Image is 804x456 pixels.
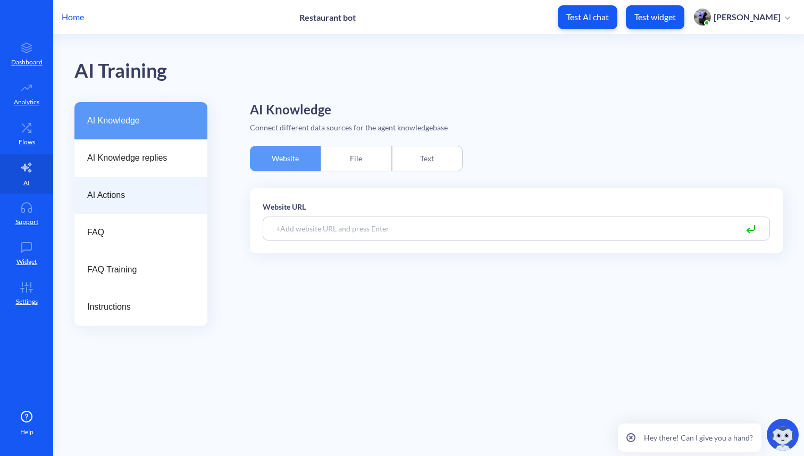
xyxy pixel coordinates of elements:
[87,114,186,127] span: AI Knowledge
[392,146,463,171] div: Text
[767,419,799,451] img: copilot-icon.svg
[250,146,321,171] div: Website
[263,201,770,212] p: Website URL
[626,5,684,29] button: Test widget
[299,12,356,22] p: Restaurant bot
[74,102,207,139] a: AI Knowledge
[16,257,37,267] p: Widget
[87,263,186,276] span: FAQ Training
[74,177,207,214] a: AI Actions
[634,12,676,22] p: Test widget
[16,297,38,306] p: Settings
[11,57,43,67] p: Dashboard
[87,152,186,164] span: AI Knowledge replies
[62,11,84,23] p: Home
[23,178,30,188] p: AI
[250,122,783,133] div: Connect different data sources for the agent knowledgebase
[689,7,795,27] button: user photo[PERSON_NAME]
[14,97,39,107] p: Analytics
[566,12,609,22] p: Test AI chat
[74,56,167,86] div: AI Training
[263,217,770,241] input: +Add website URL and press Enter
[74,288,207,326] a: Instructions
[19,137,35,147] p: Flows
[87,301,186,313] span: Instructions
[15,217,38,227] p: Support
[74,139,207,177] a: AI Knowledge replies
[694,9,711,26] img: user photo
[74,251,207,288] a: FAQ Training
[714,11,781,23] p: [PERSON_NAME]
[644,432,753,443] p: Hey there! Can I give you a hand?
[74,214,207,251] a: FAQ
[321,146,391,171] div: File
[20,427,33,437] span: Help
[87,226,186,239] span: FAQ
[87,189,186,202] span: AI Actions
[558,5,617,29] button: Test AI chat
[250,102,783,118] h2: AI Knowledge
